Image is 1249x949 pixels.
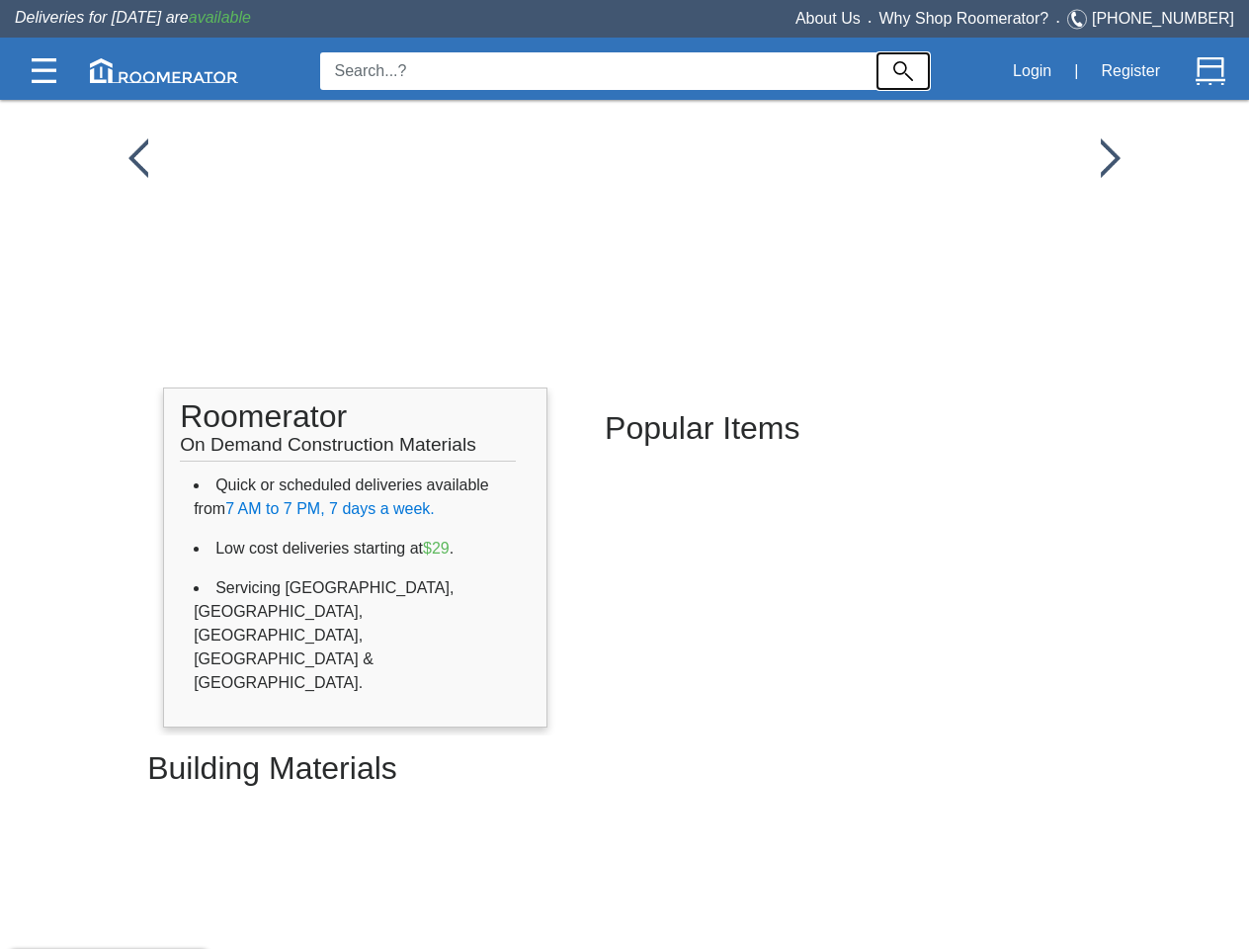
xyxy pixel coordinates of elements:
[180,424,476,455] span: On Demand Construction Materials
[194,568,517,703] li: Servicing [GEOGRAPHIC_DATA], [GEOGRAPHIC_DATA], [GEOGRAPHIC_DATA], [GEOGRAPHIC_DATA] & [GEOGRAPHI...
[605,395,1029,462] h2: Popular Items
[225,500,435,517] span: 7 AM to 7 PM, 7 days a week.
[1002,50,1062,92] button: Login
[180,388,516,462] h1: Roomerator
[423,540,450,557] span: $29
[15,9,251,26] span: Deliveries for [DATE] are
[1067,7,1092,32] img: Telephone.svg
[1101,138,1121,178] img: /app/images/Buttons/favicon.jpg
[320,52,876,90] input: Search...?
[90,58,238,83] img: roomerator-logo.svg
[1092,10,1234,27] a: [PHONE_NUMBER]
[879,10,1049,27] a: Why Shop Roomerator?
[189,9,251,26] span: available
[893,61,913,81] img: Search_Icon.svg
[1196,56,1225,86] img: Cart.svg
[861,17,879,26] span: •
[795,10,861,27] a: About Us
[194,529,517,568] li: Low cost deliveries starting at .
[1090,50,1171,92] button: Register
[128,138,148,178] img: /app/images/Buttons/favicon.jpg
[32,58,56,83] img: Categories.svg
[1062,49,1090,93] div: |
[147,735,1102,802] h2: Building Materials
[194,466,517,529] li: Quick or scheduled deliveries available from
[1048,17,1067,26] span: •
